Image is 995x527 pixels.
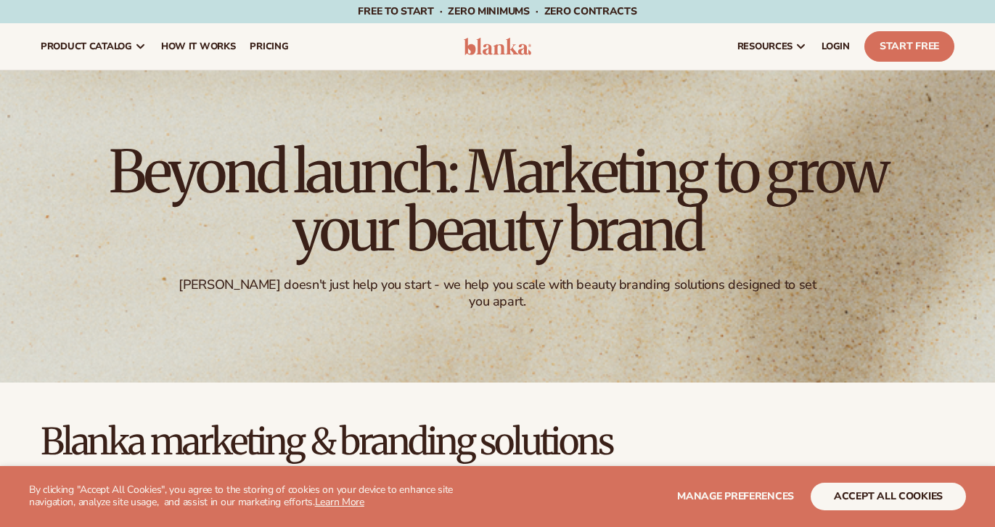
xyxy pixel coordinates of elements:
[173,277,822,311] div: [PERSON_NAME] doesn't just help you start - we help you scale with beauty branding solutions desi...
[33,23,154,70] a: product catalog
[250,41,288,52] span: pricing
[677,489,794,503] span: Manage preferences
[161,41,236,52] span: How It Works
[41,41,132,52] span: product catalog
[677,483,794,510] button: Manage preferences
[464,38,532,55] img: logo
[811,483,966,510] button: accept all cookies
[864,31,954,62] a: Start Free
[730,23,814,70] a: resources
[814,23,857,70] a: LOGIN
[358,4,636,18] span: Free to start · ZERO minimums · ZERO contracts
[99,143,897,259] h1: Beyond launch: Marketing to grow your beauty brand
[29,484,498,509] p: By clicking "Accept All Cookies", you agree to the storing of cookies on your device to enhance s...
[737,41,793,52] span: resources
[822,41,850,52] span: LOGIN
[242,23,295,70] a: pricing
[315,495,364,509] a: Learn More
[154,23,243,70] a: How It Works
